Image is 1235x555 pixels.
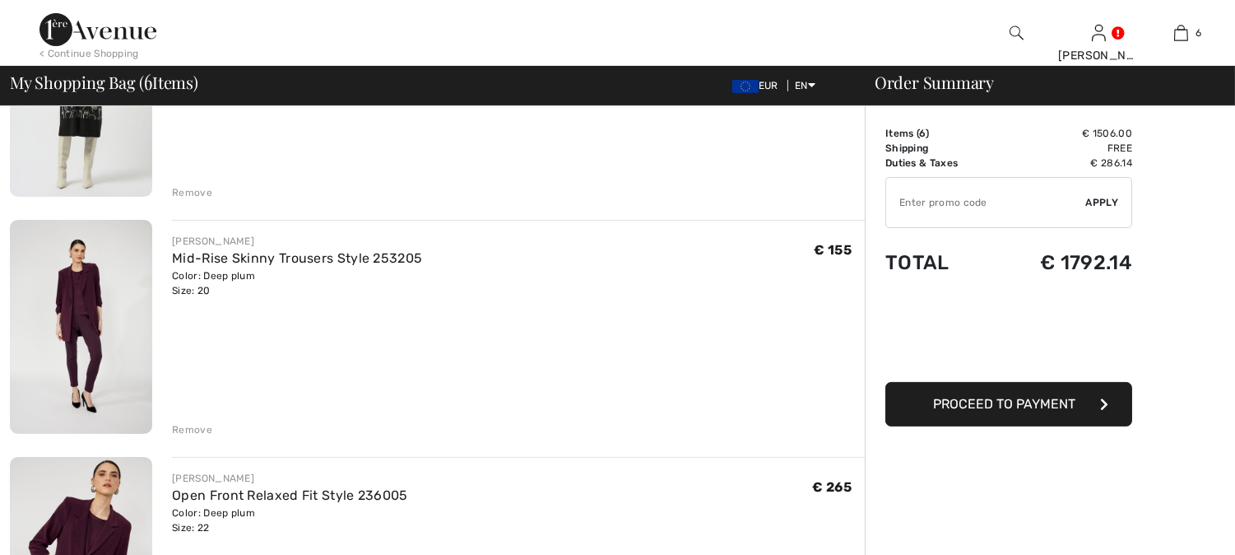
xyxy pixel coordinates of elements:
div: [PERSON_NAME] [172,471,408,486]
td: € 1506.00 [994,126,1132,141]
div: Color: Deep plum Size: 22 [172,506,408,535]
img: search the website [1010,23,1024,43]
span: Apply [1086,195,1119,210]
span: EUR [732,80,785,91]
td: Duties & Taxes [885,156,994,170]
img: 1ère Avenue [39,13,156,46]
td: € 286.14 [994,156,1132,170]
div: Remove [172,185,212,200]
div: < Continue Shopping [39,46,139,61]
input: Promo code [886,178,1086,227]
div: Color: Deep plum Size: 20 [172,268,422,298]
span: Proceed to Payment [934,396,1076,412]
a: Mid-Rise Skinny Trousers Style 253205 [172,250,422,266]
button: Proceed to Payment [885,382,1132,427]
td: Free [994,141,1132,156]
img: My Info [1092,23,1106,43]
td: Shipping [885,141,994,156]
img: Mid-Rise Skinny Trousers Style 253205 [10,220,152,434]
div: [PERSON_NAME] [1058,47,1139,64]
div: Remove [172,422,212,437]
span: 6 [919,128,926,139]
span: 6 [1196,26,1202,40]
td: Items ( ) [885,126,994,141]
span: My Shopping Bag ( Items) [10,74,198,91]
a: Sign In [1092,25,1106,40]
a: Open Front Relaxed Fit Style 236005 [172,487,408,503]
div: Order Summary [855,74,1225,91]
img: My Bag [1174,23,1188,43]
td: € 1792.14 [994,235,1132,291]
img: Euro [732,80,759,93]
iframe: PayPal [885,291,1132,376]
a: 6 [1140,23,1221,43]
span: EN [795,80,815,91]
span: € 155 [815,242,852,258]
td: Total [885,235,994,291]
span: 6 [144,70,152,91]
span: € 265 [813,479,852,495]
div: [PERSON_NAME] [172,234,422,249]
